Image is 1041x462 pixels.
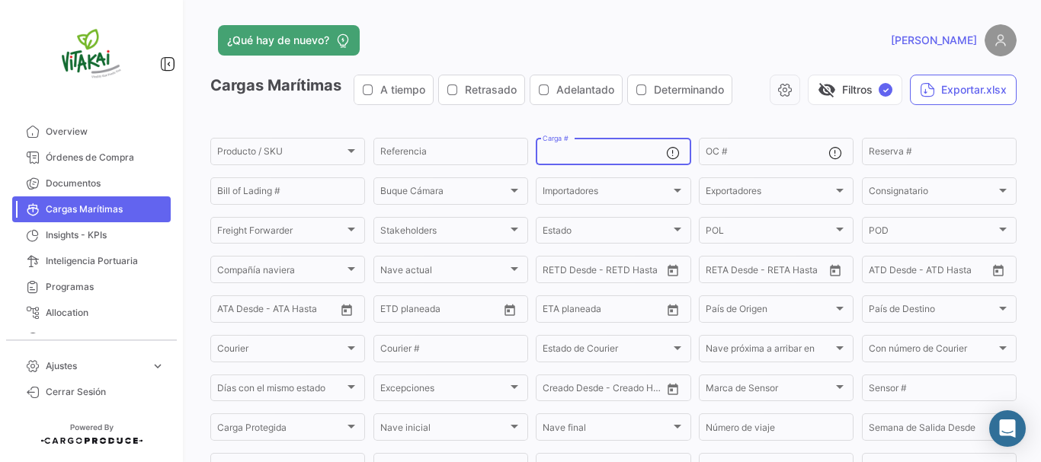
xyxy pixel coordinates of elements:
input: ATD Hasta [927,266,984,277]
input: ATA Hasta [274,306,331,317]
a: Órdenes de Compra [12,145,171,170]
img: placeholder-user.png [985,24,1017,56]
span: Excepciones [380,385,508,396]
span: Nave final [543,425,670,435]
span: Allocation [46,306,165,320]
span: Adelantado [556,82,614,97]
span: Inteligencia Portuaria [46,254,165,268]
span: Exportadores [706,188,833,199]
span: Buque Cámara [380,188,508,199]
span: Carga Protegida [217,425,344,435]
button: Open calendar [824,259,847,282]
span: Programas [46,280,165,294]
span: Semana de Salida Desde [869,425,996,435]
span: Producto / SKU [217,148,344,159]
input: ATD Desde [869,266,917,277]
span: Importadores [543,188,670,199]
span: POL [706,228,833,238]
button: visibility_offFiltros✓ [808,75,902,105]
span: Nave próxima a arribar en [706,346,833,356]
button: ¿Qué hay de nuevo? [218,25,360,56]
a: Courier [12,326,171,352]
span: [PERSON_NAME] [891,33,977,48]
span: País de Destino [869,306,996,317]
span: Documentos [46,177,165,190]
span: Freight Forwarder [217,228,344,238]
span: visibility_off [818,81,836,99]
a: Overview [12,119,171,145]
span: País de Origen [706,306,833,317]
input: Creado Hasta [605,385,661,396]
button: Determinando [628,75,732,104]
input: Hasta [581,306,637,317]
img: vitakai.png [53,18,130,94]
a: Inteligencia Portuaria [12,248,171,274]
span: Estado [543,228,670,238]
span: Courier [217,346,344,356]
span: Órdenes de Compra [46,151,165,164]
span: Días con el mismo estado [217,385,344,396]
span: Ajustes [46,359,145,373]
span: ✓ [879,83,892,97]
button: Open calendar [661,378,684,400]
a: Documentos [12,170,171,196]
span: expand_more [151,359,165,373]
button: Open calendar [987,259,1010,282]
button: Open calendar [661,259,684,282]
span: Consignatario [869,188,996,199]
span: Nave actual [380,266,508,277]
span: Insights - KPIs [46,228,165,242]
input: Hasta [581,266,637,277]
a: Allocation [12,300,171,326]
span: Cargas Marítimas [46,202,165,216]
span: A tiempo [380,82,425,97]
span: Determinando [654,82,724,97]
span: Stakeholders [380,228,508,238]
input: Desde [543,306,570,317]
button: Open calendar [661,298,684,321]
input: Desde [543,266,570,277]
span: Con número de Courier [869,346,996,356]
span: Cerrar Sesión [46,385,165,399]
span: Retrasado [465,82,517,97]
span: Marca de Sensor [706,385,833,396]
span: Courier [46,332,165,346]
span: Overview [46,125,165,139]
input: Desde [380,306,408,317]
a: Insights - KPIs [12,222,171,248]
button: Adelantado [530,75,622,104]
span: ¿Qué hay de nuevo? [227,33,329,48]
span: Nave inicial [380,425,508,435]
span: Estado de Courier [543,346,670,356]
span: Compañía naviera [217,266,344,277]
input: Creado Desde [543,385,594,396]
button: A tiempo [354,75,433,104]
input: Hasta [418,306,475,317]
button: Exportar.xlsx [910,75,1017,105]
span: POD [869,228,996,238]
button: Open calendar [335,298,358,321]
a: Cargas Marítimas [12,196,171,222]
button: Retrasado [439,75,524,104]
button: Open calendar [498,298,521,321]
div: Abrir Intercom Messenger [989,410,1026,447]
h3: Cargas Marítimas [210,75,737,105]
input: Hasta [744,266,800,277]
input: Desde [706,266,733,277]
input: ATA Desde [217,306,264,317]
a: Programas [12,274,171,300]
